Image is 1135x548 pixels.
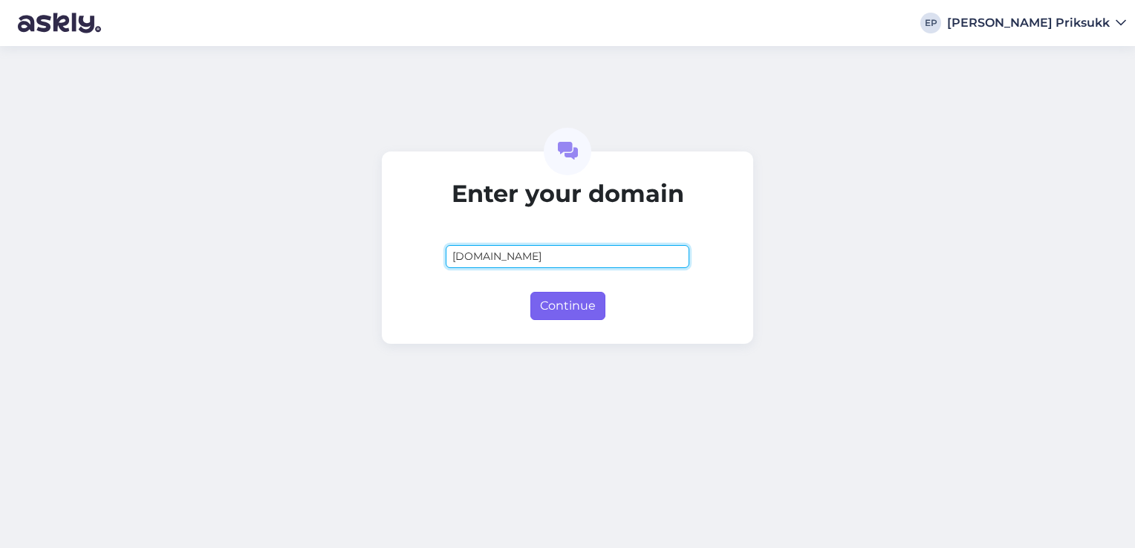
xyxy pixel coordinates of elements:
[446,245,689,268] input: www.example.com
[947,17,1110,29] div: [PERSON_NAME] Priksukk
[530,292,605,320] button: Continue
[920,13,941,33] div: EP
[947,17,1126,29] a: [PERSON_NAME] Priksukk
[446,180,689,208] h2: Enter your domain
